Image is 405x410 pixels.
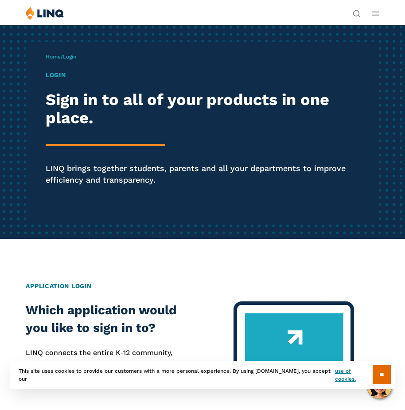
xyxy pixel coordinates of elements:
[46,163,359,185] p: LINQ brings together students, parents and all your departments to improve efficiency and transpa...
[372,8,379,18] button: Open Main Menu
[46,91,359,128] h2: Sign in to all of your products in one place.
[46,54,76,60] span: /
[46,54,61,60] a: Home
[353,6,361,17] nav: Utility Navigation
[353,9,361,17] button: Open Search Bar
[46,70,359,80] h1: Login
[26,281,379,291] h2: Application Login
[335,367,373,383] a: use of cookies.
[10,361,395,389] div: This site uses cookies to provide our customers with a more personal experience. By using [DOMAIN...
[26,348,197,369] p: LINQ connects the entire K‑12 community, helping your district to work far more efficiently.
[26,301,197,337] h2: Which application would you like to sign in to?
[63,54,76,60] span: Login
[26,6,64,20] img: LINQ | K‑12 Software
